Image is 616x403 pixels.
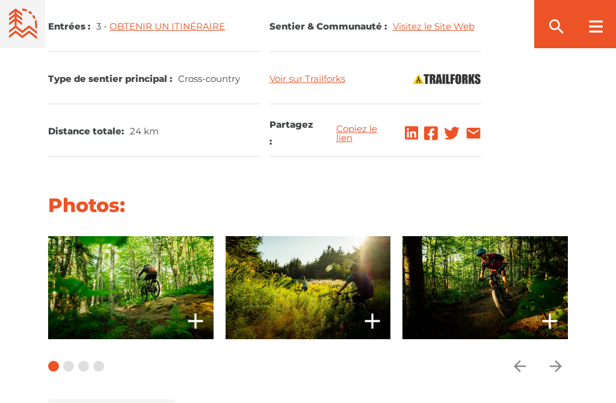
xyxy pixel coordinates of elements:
ion-icon: arrow forward [547,357,565,375]
h3: Partagez : [269,116,315,150]
ion-icon: arrow back [511,357,529,375]
a: Visitez le Site Web [393,20,475,32]
button: Carousel Page 4 [93,361,104,372]
dt: Entrées : [48,20,90,33]
div: Carousel Navigation [508,339,568,393]
h2: Photos: [48,193,568,218]
a: OBTENIR UN ITINÉRAIRE [109,20,225,32]
div: Carousel Pagination [48,339,104,393]
ion-icon: add [360,309,384,333]
span: 3 [96,20,109,32]
dt: Sentier & Communauté : [269,20,387,33]
ion-icon: add [538,309,562,333]
button: Carousel Page 3 [78,361,89,372]
dd: 24 km [130,125,159,137]
dt: Type de sentier principal : [48,73,172,85]
ion-icon: search [547,17,566,36]
ion-icon: add [183,309,208,333]
a: mail [466,125,481,141]
img: Fourches [412,73,481,85]
dt: Distance totale: [48,125,124,137]
dd: Cross-country [178,73,240,85]
a: Copiez le lien [336,124,393,142]
a: Voir sur Trailforks [269,73,345,84]
button: Carousel Page 2 [63,361,74,372]
button: Carousel Page 1 (Current Slide) [48,361,59,372]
